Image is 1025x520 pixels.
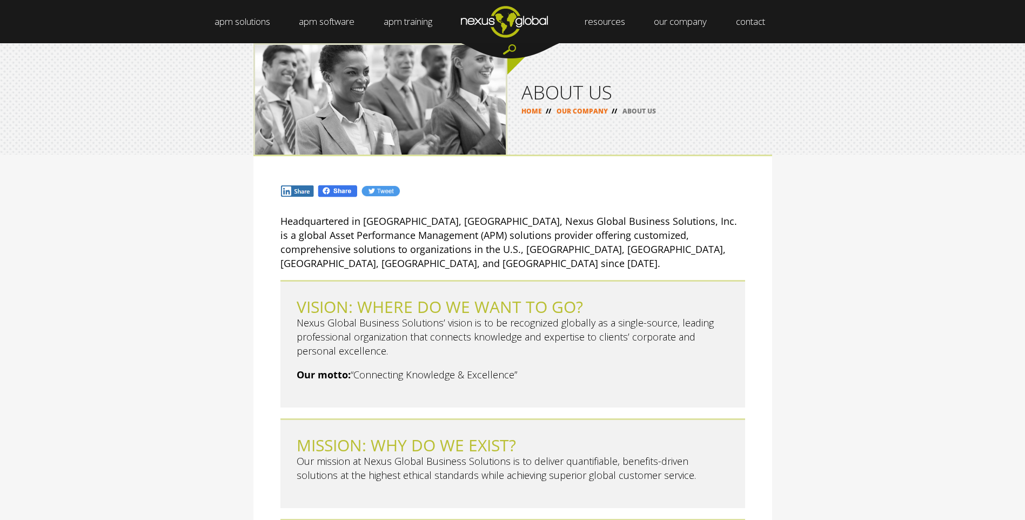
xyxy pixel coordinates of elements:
h1: ABOUT US [521,83,758,102]
h2: MISSION: WHY DO WE EXIST? [297,436,729,454]
p: Our mission at Nexus Global Business Solutions is to deliver quantifiable, benefits-driven soluti... [297,454,729,482]
p: “Connecting Knowledge & Excellence” [297,368,729,382]
p: Nexus Global Business Solutions’ vision is to be recognized globally as a single-source, leading ... [297,316,729,358]
img: Fb.png [317,184,358,198]
p: Headquartered in [GEOGRAPHIC_DATA], [GEOGRAPHIC_DATA], Nexus Global Business Solutions, Inc. is a... [280,214,745,270]
img: In.jpg [280,185,315,197]
a: HOME [521,106,542,116]
img: Tw.jpg [361,185,400,197]
span: // [608,106,621,116]
h2: VISION: WHERE DO WE WANT TO GO? [297,298,729,316]
span: // [542,106,555,116]
strong: Our motto: [297,368,351,381]
a: OUR COMPANY [557,106,608,116]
